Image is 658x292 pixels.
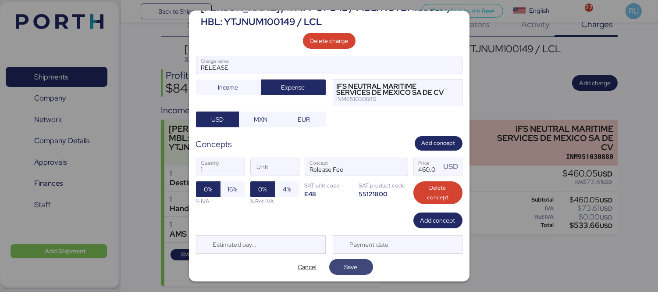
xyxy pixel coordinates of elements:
button: 0% [250,181,275,197]
span: Delete concept [420,183,455,202]
div: SAT product code [359,181,408,190]
span: Cancel [298,262,317,272]
input: Price [414,158,441,176]
button: Expense [261,79,326,95]
div: USD [443,161,462,172]
input: Quantity [196,158,245,176]
span: 4% [283,184,291,195]
span: Save [345,262,358,272]
span: MXN [254,114,267,125]
div: SAT unit code [305,181,354,190]
input: Concept [305,158,387,176]
span: 0% [204,184,212,195]
input: Unit [251,158,299,176]
button: Income [196,79,261,95]
span: EUR [298,114,310,125]
span: 0% [258,184,267,195]
span: 16% [228,184,238,195]
span: Add concept [422,138,455,148]
button: Add concept [413,213,462,228]
span: Expense [281,82,305,93]
button: Cancel [285,259,329,275]
button: ConceptConcept [389,160,408,178]
button: 0% [196,181,221,197]
div: 55121800 [359,190,408,198]
div: INM951030880 [337,96,450,102]
button: Delete concept [413,181,462,204]
button: Save [329,259,373,275]
button: 16% [221,181,245,197]
button: USD [196,112,239,127]
button: Delete charge [303,33,356,49]
div: % IVA [196,197,245,205]
span: Delete charge [310,36,349,46]
span: USD [211,114,224,125]
button: MXN [239,112,282,127]
div: IFS NEUTRAL MARITIME SERVICES DE MEXICO SA DE CV [337,83,450,96]
div: Concepts [196,138,232,151]
button: 4% [275,181,299,197]
button: EUR [282,112,326,127]
div: [PERSON_NAME] / YMM-OI-242 / MBL: NGTL7483837 / HBL: YTJNUM100149 / LCL [201,1,462,29]
div: % Ret IVA [250,197,299,205]
span: Add concept [420,215,455,226]
div: E48 [305,190,354,198]
input: Charge name [196,56,462,74]
button: Add concept [415,136,462,151]
span: Income [218,82,238,93]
